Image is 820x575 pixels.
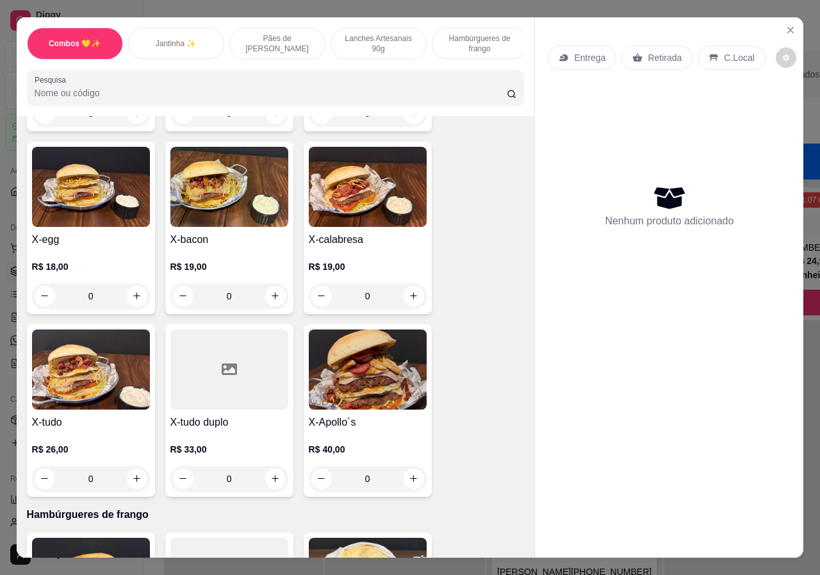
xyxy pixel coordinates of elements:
[35,87,507,99] input: Pesquisa
[341,33,416,54] p: Lanches Artesanais 90g
[170,415,288,430] h4: X-tudo duplo
[32,329,150,410] img: product-image
[309,415,427,430] h4: X-Apollo´s
[35,74,70,85] label: Pesquisa
[27,507,525,522] p: Hambúrgueres de frango
[32,443,150,456] p: R$ 26,00
[776,47,796,68] button: decrease-product-quantity
[443,33,517,54] p: Hambúrgueres de frango
[309,443,427,456] p: R$ 40,00
[170,147,288,227] img: product-image
[574,51,605,64] p: Entrega
[32,415,150,430] h4: X-tudo
[32,232,150,247] h4: X-egg
[309,260,427,273] p: R$ 19,00
[170,443,288,456] p: R$ 33,00
[170,232,288,247] h4: X-bacon
[309,329,427,410] img: product-image
[170,260,288,273] p: R$ 19,00
[780,20,801,40] button: Close
[724,51,754,64] p: C.Local
[240,33,315,54] p: Pães de [PERSON_NAME]
[309,232,427,247] h4: X-calabresa
[32,147,150,227] img: product-image
[32,260,150,273] p: R$ 18,00
[648,51,682,64] p: Retirada
[49,38,101,49] p: Combos 💛✨
[605,213,734,229] p: Nenhum produto adicionado
[156,38,197,49] p: Jantinha ✨
[309,147,427,227] img: product-image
